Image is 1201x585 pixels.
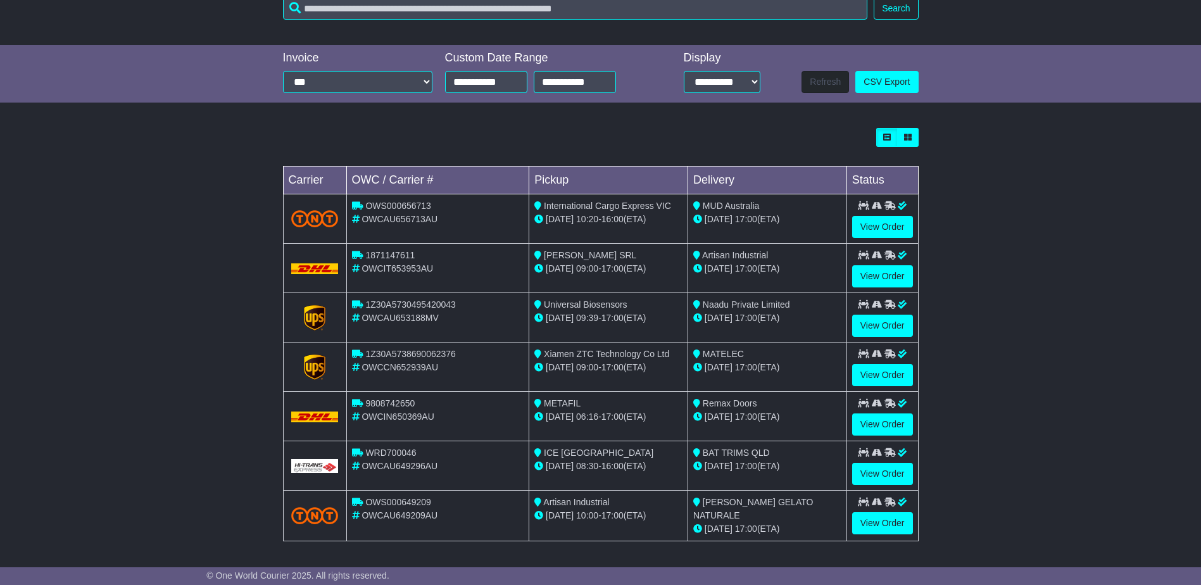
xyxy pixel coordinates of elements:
a: View Order [852,216,913,238]
span: OWCAU656713AU [362,214,437,224]
span: [DATE] [546,362,574,372]
a: View Order [852,315,913,337]
span: 17:00 [735,362,757,372]
div: (ETA) [693,213,841,226]
a: CSV Export [855,71,918,93]
span: 16:00 [601,461,624,471]
span: 17:00 [601,362,624,372]
td: Carrier [283,167,346,194]
span: OWCAU649209AU [362,510,437,520]
div: - (ETA) [534,213,682,226]
span: 09:00 [576,362,598,372]
div: Invoice [283,51,432,65]
span: 17:00 [601,412,624,422]
span: 17:00 [735,263,757,274]
span: 17:00 [735,461,757,471]
span: 1Z30A5730495420043 [365,299,455,310]
span: OWCAU649296AU [362,461,437,471]
span: © One World Courier 2025. All rights reserved. [206,570,389,581]
span: 10:00 [576,510,598,520]
span: Remax Doors [703,398,757,408]
span: 17:00 [735,524,757,534]
span: 17:00 [735,313,757,323]
span: Xiamen ZTC Technology Co Ltd [544,349,669,359]
span: 17:00 [601,313,624,323]
span: 1871147611 [365,250,415,260]
span: METAFIL [544,398,581,408]
span: [DATE] [546,412,574,422]
div: - (ETA) [534,311,682,325]
div: - (ETA) [534,460,682,473]
span: OWCIT653953AU [362,263,433,274]
a: View Order [852,413,913,436]
span: 17:00 [735,412,757,422]
a: View Order [852,512,913,534]
img: GetCarrierServiceLogo [304,355,325,380]
div: (ETA) [693,522,841,536]
span: [DATE] [705,524,733,534]
a: View Order [852,463,913,485]
span: Universal Biosensors [544,299,627,310]
span: Artisan Industrial [543,497,609,507]
td: Delivery [688,167,846,194]
span: [DATE] [546,461,574,471]
span: Naadu Private Limited [703,299,790,310]
div: - (ETA) [534,509,682,522]
span: 08:30 [576,461,598,471]
img: DHL.png [291,263,339,274]
span: International Cargo Express VIC [544,201,671,211]
div: (ETA) [693,311,841,325]
span: 17:00 [601,510,624,520]
span: [PERSON_NAME] SRL [544,250,636,260]
span: [DATE] [546,263,574,274]
span: MATELEC [703,349,744,359]
span: MUD Australia [703,201,759,211]
span: OWCAU653188MV [362,313,438,323]
span: [DATE] [705,313,733,323]
span: [DATE] [705,214,733,224]
span: [DATE] [705,263,733,274]
td: OWC / Carrier # [346,167,529,194]
div: - (ETA) [534,410,682,424]
span: 09:39 [576,313,598,323]
span: OWS000656713 [365,201,431,211]
div: Custom Date Range [445,51,648,65]
div: (ETA) [693,361,841,374]
div: Display [684,51,760,65]
div: - (ETA) [534,262,682,275]
span: 1Z30A5738690062376 [365,349,455,359]
span: Artisan Industrial [702,250,768,260]
span: [DATE] [546,214,574,224]
td: Pickup [529,167,688,194]
span: OWCIN650369AU [362,412,434,422]
span: [DATE] [705,412,733,422]
span: [PERSON_NAME] GELATO NATURALE [693,497,813,520]
img: GetCarrierServiceLogo [304,305,325,330]
img: TNT_Domestic.png [291,210,339,227]
span: 17:00 [601,263,624,274]
span: 09:00 [576,263,598,274]
img: TNT_Domestic.png [291,507,339,524]
span: BAT TRIMS QLD [703,448,770,458]
div: (ETA) [693,262,841,275]
span: ICE [GEOGRAPHIC_DATA] [544,448,653,458]
span: OWCCN652939AU [362,362,438,372]
span: 9808742650 [365,398,415,408]
span: 17:00 [735,214,757,224]
td: Status [846,167,918,194]
div: (ETA) [693,460,841,473]
span: OWS000649209 [365,497,431,507]
span: [DATE] [705,461,733,471]
span: [DATE] [705,362,733,372]
span: WRD700046 [365,448,416,458]
span: 10:20 [576,214,598,224]
span: [DATE] [546,510,574,520]
div: (ETA) [693,410,841,424]
span: 06:16 [576,412,598,422]
a: View Order [852,364,913,386]
img: DHL.png [291,412,339,422]
img: GetCarrierServiceLogo [291,459,339,473]
div: - (ETA) [534,361,682,374]
span: 16:00 [601,214,624,224]
a: View Order [852,265,913,287]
